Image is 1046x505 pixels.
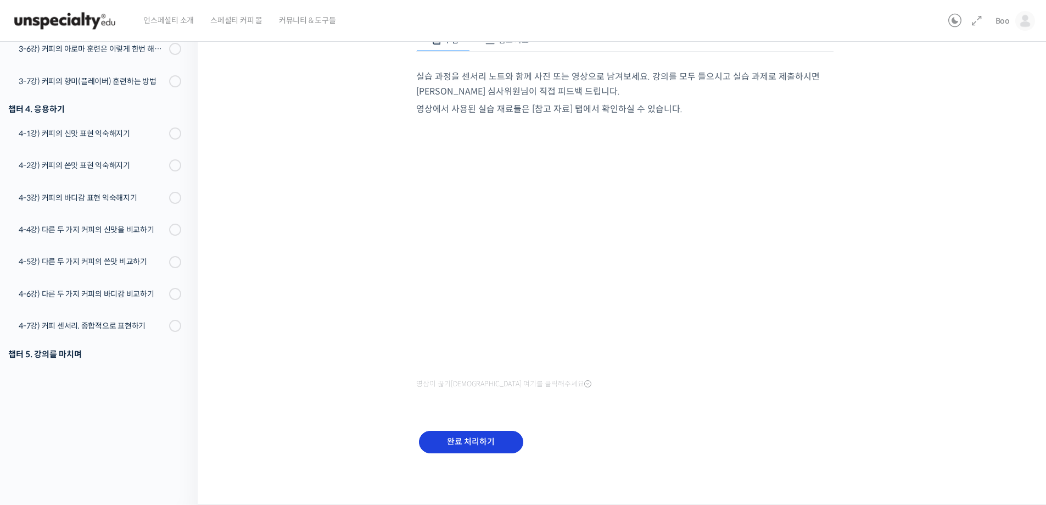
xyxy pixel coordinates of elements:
[35,365,41,374] span: 홈
[19,75,166,87] div: 3-7강) 커피의 향미(플레이버) 훈련하는 방법
[19,127,166,140] div: 4-1강) 커피의 신맛 표현 익숙해지기
[8,347,181,362] div: 챕터 5. 강의를 마치며
[419,431,523,453] input: 완료 처리하기
[416,102,834,116] p: 영상에서 사용된 실습 재료들은 [참고 자료] 탭에서 확인하실 수 있습니다.
[995,16,1010,26] span: Boo
[170,365,183,374] span: 설정
[100,365,114,374] span: 대화
[142,348,211,376] a: 설정
[19,320,166,332] div: 4-7강) 커피 센서리, 종합적으로 표현하기
[19,256,166,268] div: 4-5강) 다른 두 가지 커피의 쓴맛 비교하기
[19,224,166,236] div: 4-4강) 다른 두 가지 커피의 신맛을 비교하기
[19,43,166,55] div: 3-6강) 커피의 아로마 훈련은 이렇게 한번 해보세요
[72,348,142,376] a: 대화
[3,348,72,376] a: 홈
[19,159,166,171] div: 4-2강) 커피의 쓴맛 표현 익숙해지기
[19,288,166,300] div: 4-6강) 다른 두 가지 커피의 바디감 비교하기
[8,102,181,116] div: 챕터 4. 응용하기
[19,192,166,204] div: 4-3강) 커피의 바디감 표현 익숙해지기
[416,380,591,389] span: 영상이 끊기[DEMOGRAPHIC_DATA] 여기를 클릭해주세요
[416,69,834,99] p: 실습 과정을 센서리 노트와 함께 사진 또는 영상으로 남겨보세요. 강의를 모두 들으시고 실습 과제로 제출하시면 [PERSON_NAME] 심사위원님이 직접 피드백 드립니다.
